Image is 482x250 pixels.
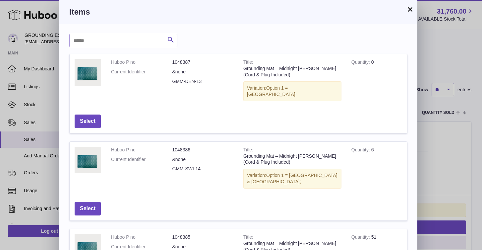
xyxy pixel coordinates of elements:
dt: Huboo P no [111,147,172,153]
h3: Items [69,7,407,17]
dt: Current Identifier [111,156,172,163]
span: Option 1 = [GEOGRAPHIC_DATA] & [GEOGRAPHIC_DATA]; [247,173,337,184]
strong: Quantity [351,234,371,241]
dt: Huboo P no [111,234,172,240]
img: Grounding Mat – Midnight Moss (Cord & Plug Included) [75,59,101,86]
dd: &none [172,156,234,163]
td: 0 [346,54,407,109]
strong: Title [243,147,253,154]
dt: Current Identifier [111,244,172,250]
button: Select [75,115,101,128]
dd: GMM-DEN-13 [172,78,234,85]
button: Select [75,202,101,215]
button: × [406,5,414,13]
td: 6 [346,142,407,197]
div: Grounding Mat – Midnight [PERSON_NAME] (Cord & Plug Included) [243,153,341,166]
div: Variation: [243,81,341,101]
dd: 1048385 [172,234,234,240]
dd: 1048386 [172,147,234,153]
img: Grounding Mat – Midnight Moss (Cord & Plug Included) [75,147,101,173]
strong: Quantity [351,59,371,66]
strong: Title [243,59,253,66]
dd: &none [172,69,234,75]
div: Grounding Mat – Midnight [PERSON_NAME] (Cord & Plug Included) [243,65,341,78]
dt: Current Identifier [111,69,172,75]
dd: &none [172,244,234,250]
dd: GMM-SWI-14 [172,166,234,172]
dt: Huboo P no [111,59,172,65]
strong: Title [243,234,253,241]
div: Variation: [243,169,341,189]
span: Option 1 = [GEOGRAPHIC_DATA]; [247,85,297,97]
dd: 1048387 [172,59,234,65]
strong: Quantity [351,147,371,154]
